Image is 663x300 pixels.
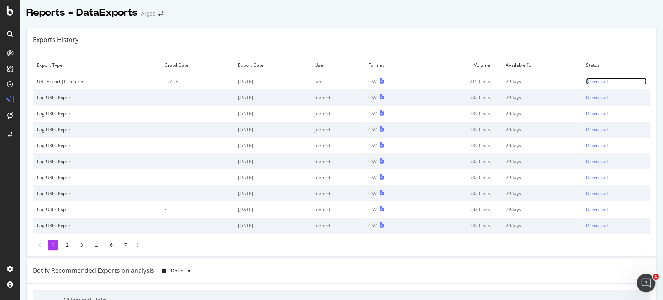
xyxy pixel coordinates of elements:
[586,158,608,165] div: Download
[159,265,194,277] button: [DATE]
[502,201,582,217] td: 29 days
[234,185,311,201] td: [DATE]
[37,78,157,85] div: URL Export (1 column)
[311,185,364,201] td: joeford
[368,78,377,85] div: CSV
[311,138,364,153] td: joeford
[368,142,377,149] div: CSV
[653,274,659,280] span: 1
[311,73,364,90] td: ianc
[368,110,377,117] div: CSV
[234,218,311,234] td: [DATE]
[311,201,364,217] td: joeford
[502,185,582,201] td: 29 days
[586,222,608,229] div: Download
[502,122,582,138] td: 29 days
[419,218,502,234] td: 532 Lines
[502,57,582,73] td: Available for
[161,169,234,185] td: -
[502,153,582,169] td: 29 days
[586,78,646,85] a: Download
[502,169,582,185] td: 29 days
[77,240,87,250] li: 3
[586,190,646,197] a: Download
[234,138,311,153] td: [DATE]
[234,57,311,73] td: Export Date
[158,11,163,16] div: arrow-right-arrow-left
[91,240,102,250] li: ...
[368,190,377,197] div: CSV
[311,106,364,122] td: joeford
[169,267,184,274] span: 2025 Aug. 6th
[161,57,234,73] td: Crawl Date
[161,73,234,90] td: [DATE]
[37,222,157,229] div: Log URLs Export
[161,153,234,169] td: -
[234,106,311,122] td: [DATE]
[502,89,582,105] td: 29 days
[586,174,608,181] div: Download
[419,106,502,122] td: 532 Lines
[161,218,234,234] td: -
[161,185,234,201] td: -
[234,122,311,138] td: [DATE]
[37,158,157,165] div: Log URLs Export
[419,185,502,201] td: 532 Lines
[368,174,377,181] div: CSV
[419,89,502,105] td: 532 Lines
[37,110,157,117] div: Log URLs Export
[586,94,646,101] a: Download
[311,169,364,185] td: joeford
[37,142,157,149] div: Log URLs Export
[33,35,78,44] div: Exports History
[586,126,608,133] div: Download
[586,142,608,149] div: Download
[502,73,582,90] td: 29 days
[161,106,234,122] td: -
[586,174,646,181] a: Download
[311,57,364,73] td: User
[120,240,131,250] li: 7
[37,190,157,197] div: Log URLs Export
[586,206,646,213] a: Download
[368,222,377,229] div: CSV
[234,169,311,185] td: [DATE]
[161,89,234,105] td: -
[33,266,156,275] div: Botify Recommended Exports on analysis:
[586,222,646,229] a: Download
[502,218,582,234] td: 29 days
[582,57,650,73] td: Status
[234,153,311,169] td: [DATE]
[419,201,502,217] td: 532 Lines
[26,6,138,19] div: Reports - DataExports
[586,142,646,149] a: Download
[311,89,364,105] td: joeford
[106,240,117,250] li: 6
[234,89,311,105] td: [DATE]
[586,190,608,197] div: Download
[368,94,377,101] div: CSV
[364,57,419,73] td: Format
[586,158,646,165] a: Download
[419,153,502,169] td: 532 Lines
[37,206,157,213] div: Log URLs Export
[586,110,608,117] div: Download
[637,274,655,292] iframe: Intercom live chat
[419,122,502,138] td: 532 Lines
[586,78,608,85] div: Download
[161,122,234,138] td: -
[368,126,377,133] div: CSV
[419,73,502,90] td: 715 Lines
[37,126,157,133] div: Log URLs Export
[161,138,234,153] td: -
[311,122,364,138] td: joeford
[311,153,364,169] td: joeford
[161,201,234,217] td: -
[419,57,502,73] td: Volume
[419,169,502,185] td: 532 Lines
[141,10,155,17] div: Argos
[37,174,157,181] div: Log URLs Export
[62,240,73,250] li: 2
[234,73,311,90] td: [DATE]
[33,57,161,73] td: Export Type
